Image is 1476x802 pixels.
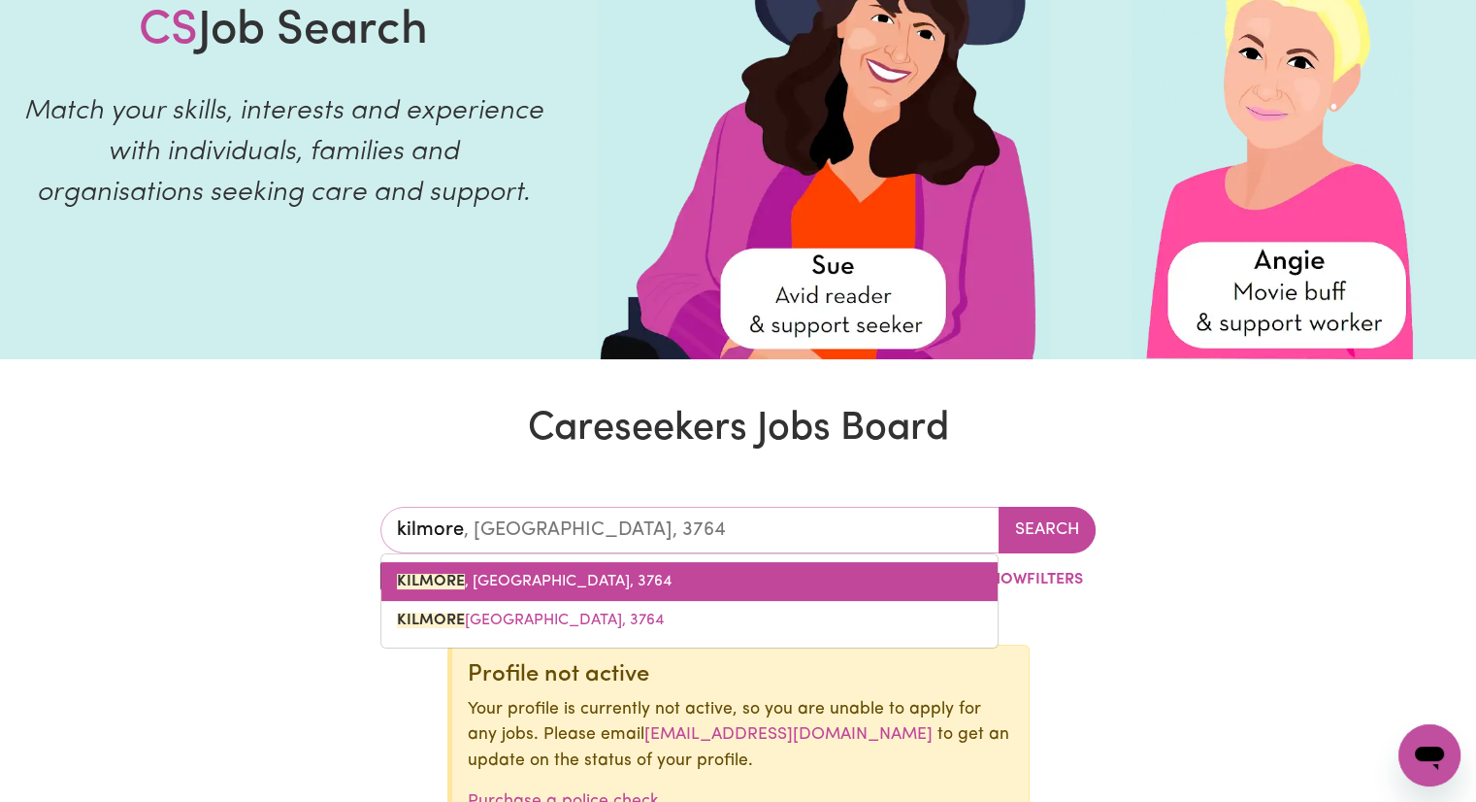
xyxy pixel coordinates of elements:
[468,661,1013,689] div: Profile not active
[139,8,198,54] span: CS
[381,562,998,601] a: KILMORE, Victoria, 3764
[380,553,999,649] div: menu-options
[468,697,1013,774] p: Your profile is currently not active, so you are unable to apply for any jobs. Please email to ge...
[380,507,1000,553] input: Enter a suburb or postcode
[981,572,1027,587] span: Show
[999,507,1096,553] button: Search
[381,601,998,640] a: KILMORE EAST, Victoria, 3764
[397,574,465,589] mark: KILMORE
[397,574,672,589] span: , [GEOGRAPHIC_DATA], 3764
[23,91,543,214] p: Match your skills, interests and experience with individuals, families and organisations seeking ...
[1398,724,1460,786] iframe: To enrich screen reader interactions, please activate Accessibility in Grammarly extension settings
[644,726,933,743] a: [EMAIL_ADDRESS][DOMAIN_NAME]
[945,561,1096,598] button: ShowFilters
[397,613,664,628] span: [GEOGRAPHIC_DATA], 3764
[139,4,428,60] h1: Job Search
[397,613,465,628] mark: KILMORE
